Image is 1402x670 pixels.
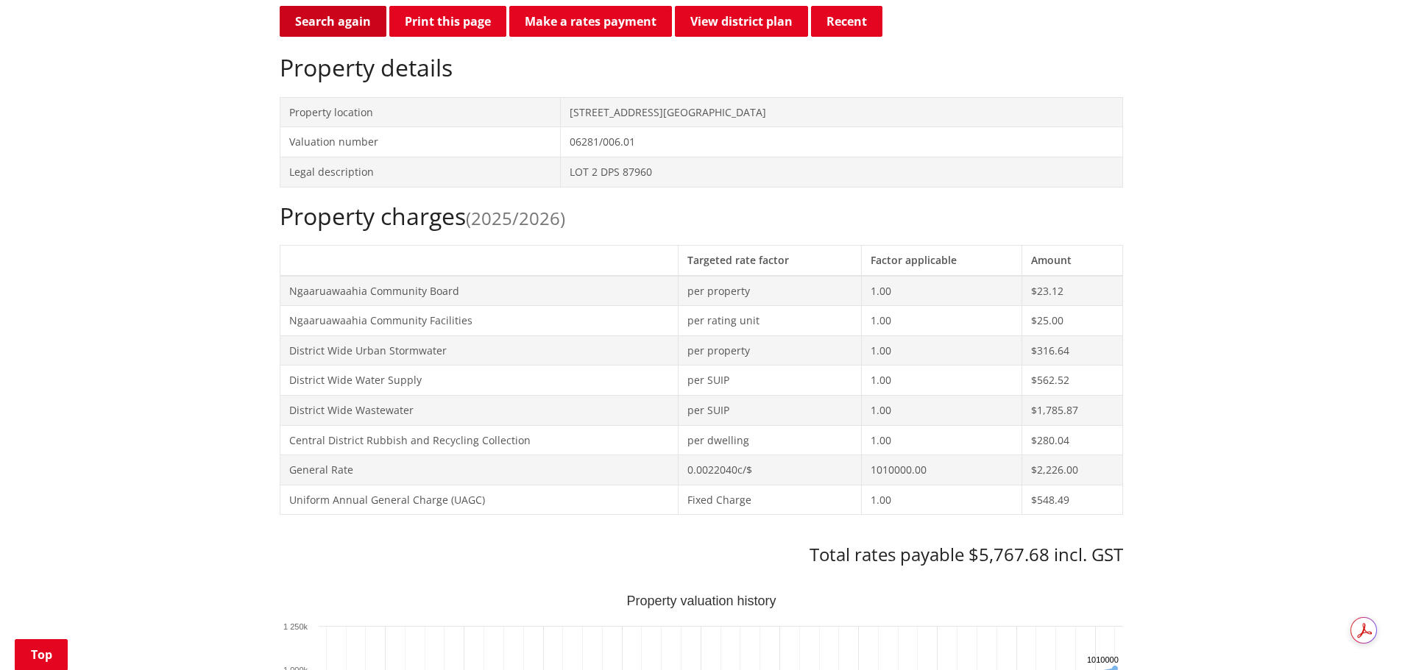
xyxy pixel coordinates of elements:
td: $316.64 [1022,335,1122,366]
button: Print this page [389,6,506,37]
td: per property [678,276,862,306]
text: Property valuation history [626,594,776,608]
h2: Property details [280,54,1123,82]
td: General Rate [280,455,678,485]
th: Amount [1022,245,1122,275]
td: 1.00 [862,366,1022,396]
td: 06281/006.01 [561,127,1122,157]
a: View district plan [675,6,808,37]
text: 1 250k [283,622,308,631]
td: District Wide Urban Stormwater [280,335,678,366]
a: Make a rates payment [509,6,672,37]
td: Legal description [280,157,561,187]
td: $2,226.00 [1022,455,1122,485]
td: 1.00 [862,276,1022,306]
td: 1.00 [862,395,1022,425]
td: Fixed Charge [678,485,862,515]
td: Ngaaruawaahia Community Facilities [280,306,678,336]
td: 1010000.00 [862,455,1022,485]
a: Search again [280,6,386,37]
button: Recent [811,6,882,37]
th: Factor applicable [862,245,1022,275]
td: per property [678,335,862,366]
td: per SUIP [678,395,862,425]
a: Top [15,639,68,670]
td: $562.52 [1022,366,1122,396]
td: $548.49 [1022,485,1122,515]
td: 1.00 [862,335,1022,366]
td: District Wide Water Supply [280,366,678,396]
td: 1.00 [862,425,1022,455]
td: 0.0022040c/$ [678,455,862,485]
h2: Property charges [280,202,1123,230]
iframe: Messenger Launcher [1334,608,1387,661]
td: 1.00 [862,485,1022,515]
td: Ngaaruawaahia Community Board [280,276,678,306]
td: per SUIP [678,366,862,396]
text: 1010000 [1087,655,1119,664]
td: Valuation number [280,127,561,157]
td: $1,785.87 [1022,395,1122,425]
td: LOT 2 DPS 87960 [561,157,1122,187]
th: Targeted rate factor [678,245,862,275]
td: per dwelling [678,425,862,455]
td: District Wide Wastewater [280,395,678,425]
td: Central District Rubbish and Recycling Collection [280,425,678,455]
td: 1.00 [862,306,1022,336]
h3: Total rates payable $5,767.68 incl. GST [280,544,1123,566]
span: (2025/2026) [466,206,565,230]
td: $25.00 [1022,306,1122,336]
td: per rating unit [678,306,862,336]
td: $280.04 [1022,425,1122,455]
td: Property location [280,97,561,127]
td: [STREET_ADDRESS][GEOGRAPHIC_DATA] [561,97,1122,127]
td: Uniform Annual General Charge (UAGC) [280,485,678,515]
td: $23.12 [1022,276,1122,306]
